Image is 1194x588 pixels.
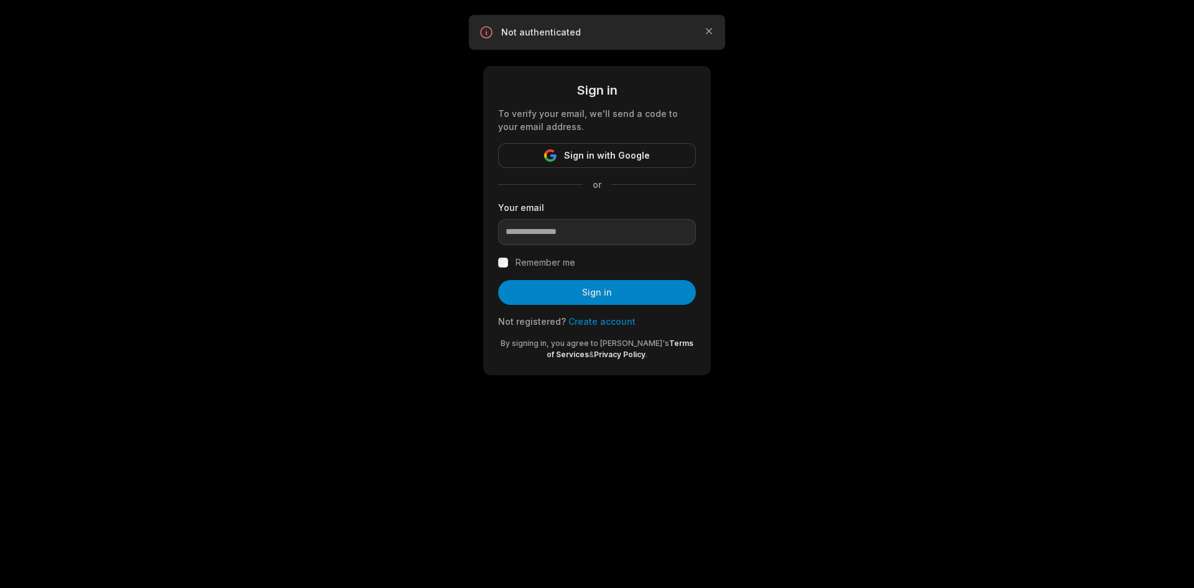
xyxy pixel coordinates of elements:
[594,350,646,359] a: Privacy Policy
[646,350,647,359] span: .
[589,350,594,359] span: &
[498,81,696,100] div: Sign in
[501,338,669,348] span: By signing in, you agree to [PERSON_NAME]'s
[516,255,575,270] label: Remember me
[568,316,636,327] a: Create account
[547,338,693,359] a: Terms of Services
[583,178,611,191] span: or
[498,316,566,327] span: Not registered?
[498,107,696,133] div: To verify your email, we'll send a code to your email address.
[498,143,696,168] button: Sign in with Google
[501,26,693,39] p: Not authenticated
[498,201,696,214] label: Your email
[498,280,696,305] button: Sign in
[564,148,650,163] span: Sign in with Google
